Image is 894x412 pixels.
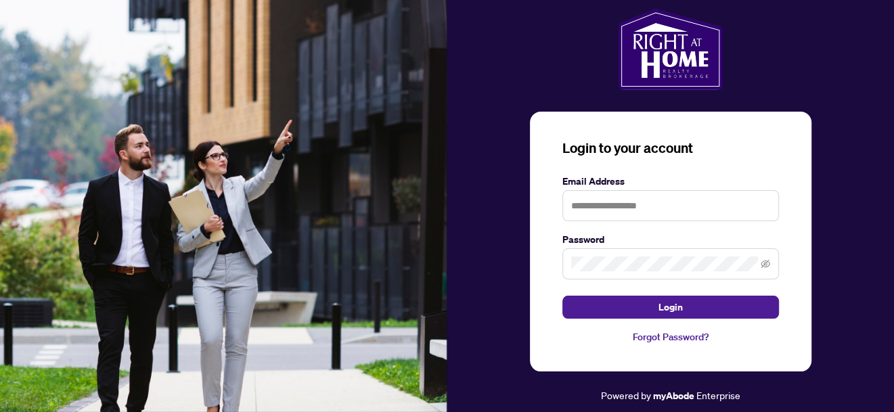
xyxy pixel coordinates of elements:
[653,388,694,403] a: myAbode
[562,139,779,158] h3: Login to your account
[696,389,740,401] span: Enterprise
[562,296,779,319] button: Login
[601,389,651,401] span: Powered by
[658,296,683,318] span: Login
[618,9,723,90] img: ma-logo
[562,174,779,189] label: Email Address
[761,259,770,269] span: eye-invisible
[562,232,779,247] label: Password
[562,329,779,344] a: Forgot Password?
